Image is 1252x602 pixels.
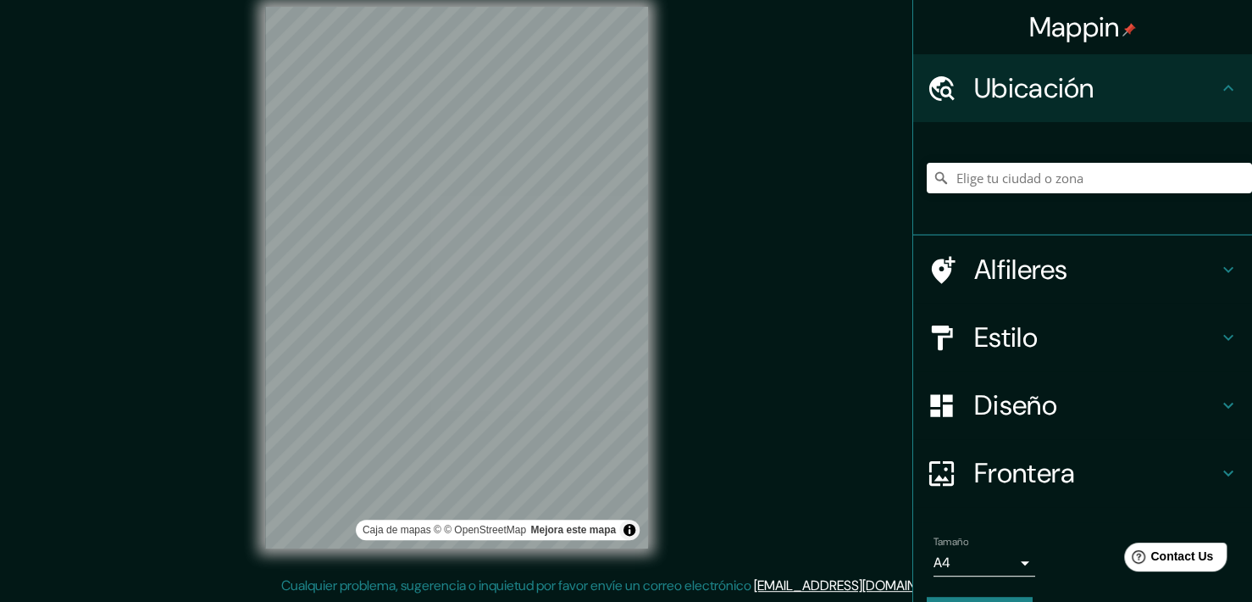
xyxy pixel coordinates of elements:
canvas: Map [265,7,648,549]
a: Mapbox [363,524,441,536]
div: A4 [933,549,1035,577]
h4: Diseño [974,388,1218,422]
iframe: Help widget launcher [1101,536,1233,583]
a: [EMAIL_ADDRESS][DOMAIN_NAME] [754,577,963,594]
button: Toggle attribution [619,520,640,540]
h4: Ubicación [974,71,1218,105]
input: Pick your city or area [927,163,1252,193]
div: Diseño [913,371,1252,439]
img: pin-icon.png [1122,23,1136,36]
h4: Alfileres [974,253,1218,287]
div: Estilo [913,304,1252,371]
a: Map feedback [530,524,616,536]
p: Cualquier problema, sugerencia o inquietud por favor envíe un correo electrónico . [281,576,966,596]
label: Tamaño [933,535,968,549]
div: Frontera [913,439,1252,507]
h4: Estilo [974,321,1218,354]
a: OpenStreetMap [444,524,526,536]
div: Alfileres [913,236,1252,304]
h4: Mappin [1029,10,1137,44]
h4: Frontera [974,456,1218,490]
div: Ubicación [913,54,1252,122]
